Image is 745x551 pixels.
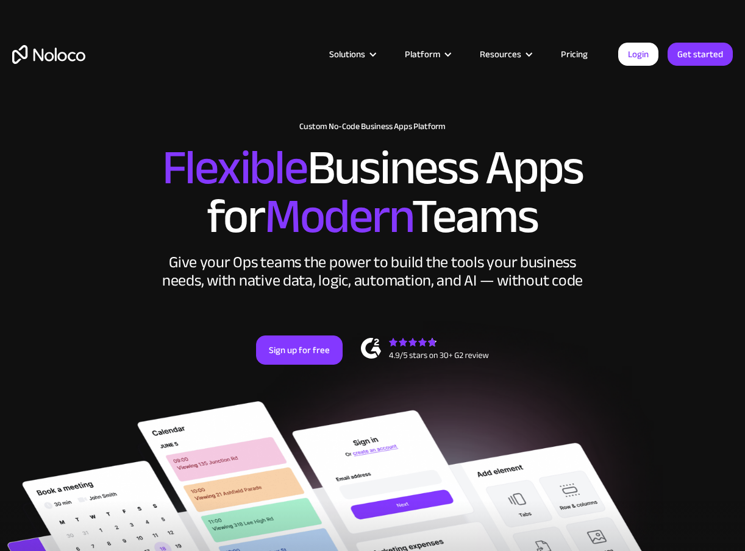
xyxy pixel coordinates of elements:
span: Modern [265,171,412,262]
a: Pricing [546,46,603,62]
span: Flexible [162,122,307,213]
a: Sign up for free [256,335,343,365]
a: Login [618,43,658,66]
a: Get started [668,43,733,66]
div: Resources [480,46,521,62]
h2: Business Apps for Teams [12,144,733,241]
div: Solutions [329,46,365,62]
div: Platform [390,46,465,62]
div: Give your Ops teams the power to build the tools your business needs, with native data, logic, au... [159,253,586,290]
div: Solutions [314,46,390,62]
a: home [12,45,85,64]
div: Platform [405,46,440,62]
h1: Custom No-Code Business Apps Platform [12,122,733,132]
div: Resources [465,46,546,62]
